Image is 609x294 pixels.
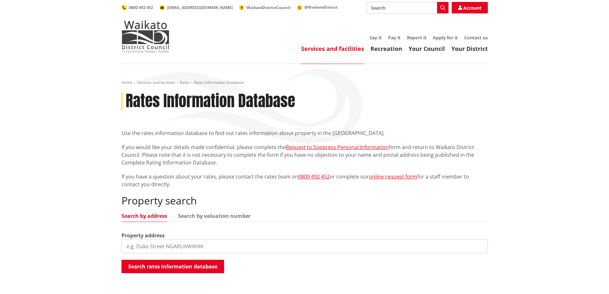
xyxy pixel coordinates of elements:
a: Say it [370,35,382,41]
a: Home [121,80,132,85]
span: [EMAIL_ADDRESS][DOMAIN_NAME] [167,5,233,10]
p: If you have a question about your rates, please contact the rates team on or complete our for a s... [121,173,488,188]
h2: Property search [121,195,488,207]
a: Apply for it [433,35,458,41]
a: online request form [369,173,417,180]
a: [EMAIL_ADDRESS][DOMAIN_NAME] [160,5,233,10]
a: Request to Suppress Personal Information [286,144,389,151]
button: Search rates information database [121,260,224,273]
a: Your Council [409,45,445,52]
span: Rates Information Database [194,80,244,85]
span: @WaikatoDistrict [304,4,338,10]
input: e.g. Duke Street NGARUAWAHIA [121,239,488,253]
a: WaikatoDistrictCouncil [239,5,291,10]
a: 0800 492 452 [121,5,153,10]
nav: breadcrumb [121,80,488,85]
a: Services and facilities [301,45,364,52]
a: Account [452,2,488,13]
a: Recreation [371,45,402,52]
a: Your District [451,45,488,52]
a: Pay it [388,35,401,41]
a: Rates [180,80,190,85]
span: WaikatoDistrictCouncil [246,5,291,10]
span: 0800 492 452 [129,5,153,10]
label: Property address [121,232,165,239]
input: Search input [367,2,449,13]
a: Search by valuation number [178,213,251,219]
a: @WaikatoDistrict [297,4,338,10]
p: If you would like your details made confidential, please complete the form and return to Waikato ... [121,143,488,166]
a: Contact us [464,35,488,41]
a: 0800 492 452 [298,173,330,180]
a: Report it [407,35,426,41]
img: Waikato District Council - Te Kaunihera aa Takiwaa o Waikato [121,20,169,52]
p: Use the rates information database to find out rates information about property in the [GEOGRAPHI... [121,129,488,137]
a: Search by address [121,213,167,219]
h1: Rates Information Database [126,92,295,110]
a: Services and facilities [137,80,175,85]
